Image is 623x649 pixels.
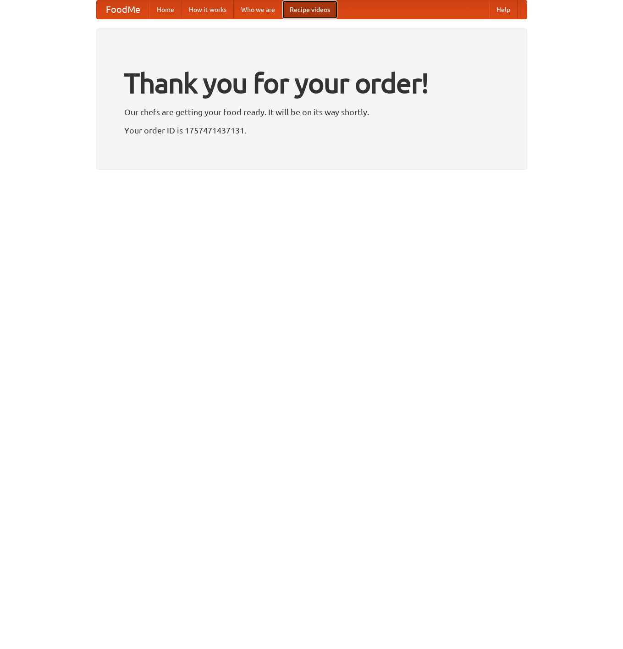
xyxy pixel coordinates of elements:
[282,0,337,19] a: Recipe videos
[124,61,499,105] h1: Thank you for your order!
[489,0,518,19] a: Help
[234,0,282,19] a: Who we are
[124,123,499,137] p: Your order ID is 1757471437131.
[124,105,499,119] p: Our chefs are getting your food ready. It will be on its way shortly.
[149,0,182,19] a: Home
[97,0,149,19] a: FoodMe
[182,0,234,19] a: How it works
